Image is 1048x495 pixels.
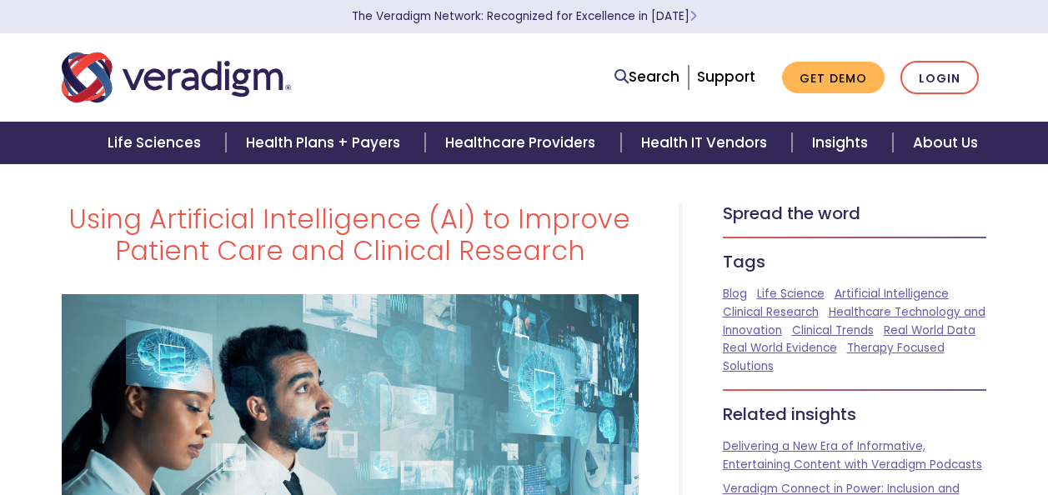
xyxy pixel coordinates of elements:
a: Healthcare Technology and Innovation [723,304,985,338]
a: Get Demo [782,62,885,94]
a: Blog [723,286,747,302]
a: Support [697,67,755,87]
h1: Using Artificial Intelligence (AI) to Improve Patient Care and Clinical Research [62,203,639,267]
img: Veradigm logo [62,50,291,105]
a: Delivering a New Era of Informative, Entertaining Content with Veradigm Podcasts [723,438,982,472]
span: Learn More [689,8,697,24]
a: Clinical Trends [792,322,874,338]
a: Health IT Vendors [621,122,792,164]
a: Life Science [757,286,825,302]
a: About Us [893,122,998,164]
a: The Veradigm Network: Recognized for Excellence in [DATE]Learn More [352,8,697,24]
a: Artificial Intelligence [835,286,949,302]
h5: Related insights [723,404,987,424]
a: Real World Evidence [723,340,837,356]
a: Life Sciences [88,122,226,164]
h5: Spread the word [723,203,987,223]
a: Search [614,66,679,88]
a: Real World Data [884,322,975,338]
a: Login [900,61,979,95]
a: Clinical Research [723,304,819,320]
h5: Tags [723,252,987,272]
a: Health Plans + Payers [226,122,425,164]
a: Insights [792,122,893,164]
a: Healthcare Providers [425,122,620,164]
